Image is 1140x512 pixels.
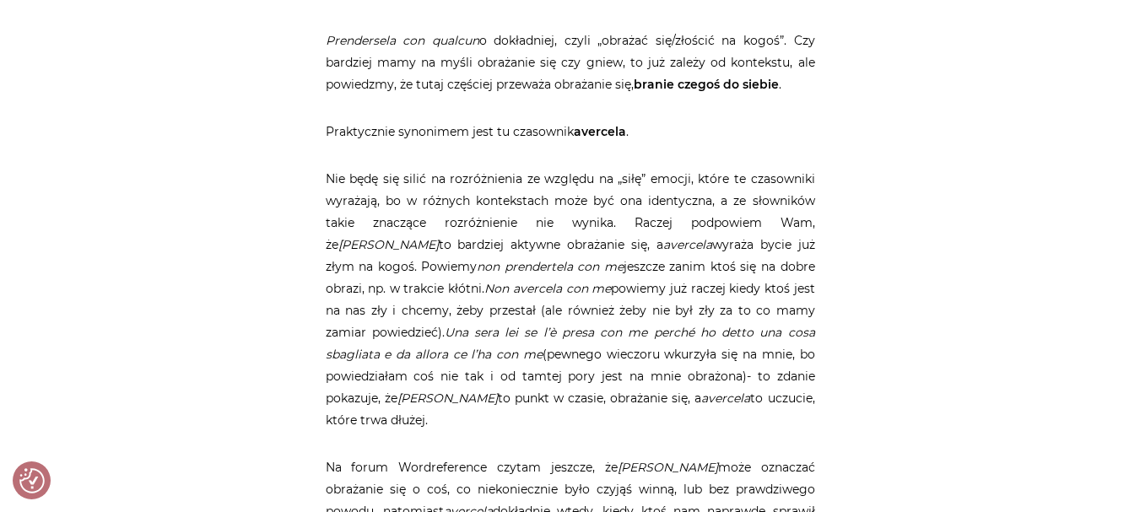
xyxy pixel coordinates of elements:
img: Revisit consent button [19,468,45,493]
button: Preferencje co do zgód [19,468,45,493]
em: avercela [701,391,750,406]
p: Praktycznie synonimem jest tu czasownik . [326,121,815,143]
strong: avercela [574,124,626,139]
p: o dokładniej, czyli „obrażać się/złościć na kogoś”. Czy bardziej mamy na myśli obrażanie się czy ... [326,30,815,95]
em: [PERSON_NAME] [618,460,718,475]
p: Nie będę się silić na rozróżnienia ze względu na „siłę” emocji, które te czasowniki wyrażają, bo ... [326,168,815,431]
em: [PERSON_NAME] [397,391,498,406]
em: Non avercela con me [484,281,611,296]
strong: branie czegoś do siebie [634,77,779,92]
em: [PERSON_NAME] [338,237,439,252]
em: non prendertela con me [477,259,624,274]
em: Prendersela con qualcun [326,33,479,48]
em: Una sera lei se l’è presa con me perché ho detto una cosa sbagliata e da allora ce l’ha con me [326,325,815,362]
em: avercela [663,237,712,252]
